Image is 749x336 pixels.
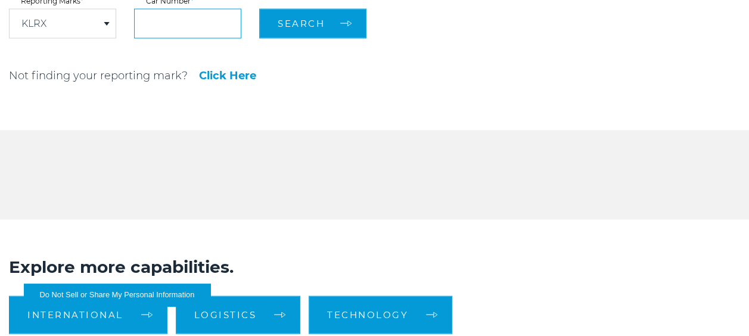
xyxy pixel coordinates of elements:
span: International [27,310,123,319]
a: KLRX [21,19,46,29]
iframe: Chat Widget [689,279,749,336]
button: Do Not Sell or Share My Personal Information [24,284,210,306]
button: Search arrow arrow [259,9,366,39]
span: Search [278,18,325,29]
a: International arrow arrow [9,296,167,334]
a: Technology arrow arrow [309,296,452,334]
a: Click Here [199,70,256,81]
span: Logistics [194,310,257,319]
a: Logistics arrow arrow [176,296,301,334]
h2: Explore more capabilities. [9,256,740,278]
p: Not finding your reporting mark? [9,69,188,83]
span: Technology [327,310,408,319]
